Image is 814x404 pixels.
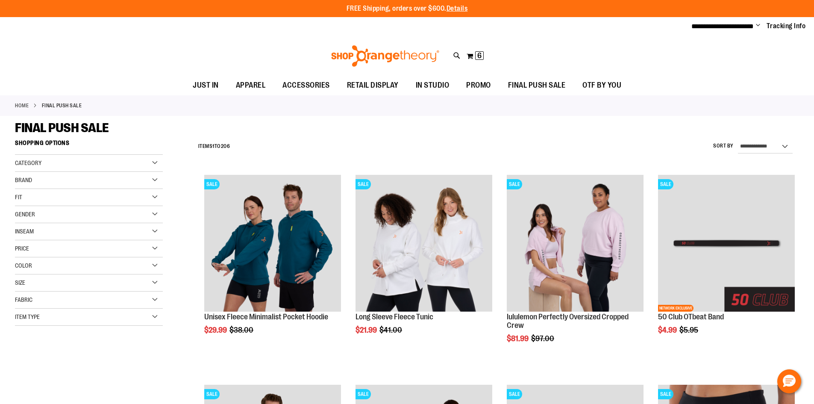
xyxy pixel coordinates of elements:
a: Details [447,5,468,12]
span: Category [15,159,41,166]
a: Main View of 2024 50 Club OTBeat BandSALENETWORK EXCLUSIVE [658,175,795,313]
span: Inseam [15,228,34,235]
span: 1 [212,143,215,149]
label: Sort By [713,142,734,150]
a: Unisex Fleece Minimalist Pocket Hoodie [204,313,328,321]
a: RETAIL DISPLAY [338,76,407,95]
div: product [503,171,648,364]
span: SALE [658,179,673,189]
span: SALE [507,179,522,189]
span: Fit [15,194,22,201]
span: Item Type [15,313,40,320]
a: Home [15,102,29,109]
span: 206 [221,143,230,149]
strong: Shopping Options [15,136,163,155]
a: ACCESSORIES [274,76,338,95]
a: Unisex Fleece Minimalist Pocket HoodieSALE [204,175,341,313]
span: OTF BY YOU [582,76,621,95]
span: $81.99 [507,334,530,343]
span: PROMO [466,76,491,95]
a: Product image for Fleece Long SleeveSALE [356,175,492,313]
span: ACCESSORIES [282,76,330,95]
span: 6 [477,51,482,60]
a: lululemon Perfectly Oversized Cropped Crew [507,313,629,330]
img: Product image for Fleece Long Sleeve [356,175,492,312]
div: product [351,171,497,356]
span: SALE [356,389,371,399]
span: $4.99 [658,326,678,334]
a: Long Sleeve Fleece Tunic [356,313,433,321]
span: APPAREL [236,76,266,95]
span: Price [15,245,29,252]
span: Fabric [15,296,32,303]
span: SALE [356,179,371,189]
span: SALE [204,389,220,399]
span: SALE [658,389,673,399]
span: FINAL PUSH SALE [508,76,566,95]
span: SALE [507,389,522,399]
span: NETWORK EXCLUSIVE [658,305,694,312]
span: $38.00 [229,326,255,334]
button: Hello, have a question? Let’s chat. [777,369,801,393]
a: FINAL PUSH SALE [500,76,574,95]
p: FREE Shipping, orders over $600. [347,4,468,14]
div: product [200,171,345,356]
span: $5.95 [679,326,699,334]
span: FINAL PUSH SALE [15,121,109,135]
a: APPAREL [227,76,274,95]
img: Unisex Fleece Minimalist Pocket Hoodie [204,175,341,312]
span: Gender [15,211,35,218]
a: JUST IN [184,76,227,95]
a: lululemon Perfectly Oversized Cropped CrewSALE [507,175,644,313]
a: Tracking Info [767,21,806,31]
span: $21.99 [356,326,378,334]
span: Brand [15,177,32,183]
a: IN STUDIO [407,76,458,95]
h2: Items to [198,140,230,153]
a: PROMO [458,76,500,95]
a: OTF BY YOU [574,76,630,95]
span: $97.00 [531,334,555,343]
span: IN STUDIO [416,76,450,95]
span: Size [15,279,25,286]
span: $29.99 [204,326,228,334]
span: JUST IN [193,76,219,95]
strong: FINAL PUSH SALE [42,102,82,109]
img: Main View of 2024 50 Club OTBeat Band [658,175,795,312]
div: product [654,171,799,356]
span: $41.00 [379,326,403,334]
span: RETAIL DISPLAY [347,76,399,95]
span: Color [15,262,32,269]
button: Account menu [756,22,760,30]
a: 50 Club OTbeat Band [658,313,724,321]
img: lululemon Perfectly Oversized Cropped Crew [507,175,644,312]
img: Shop Orangetheory [330,45,441,67]
span: SALE [204,179,220,189]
